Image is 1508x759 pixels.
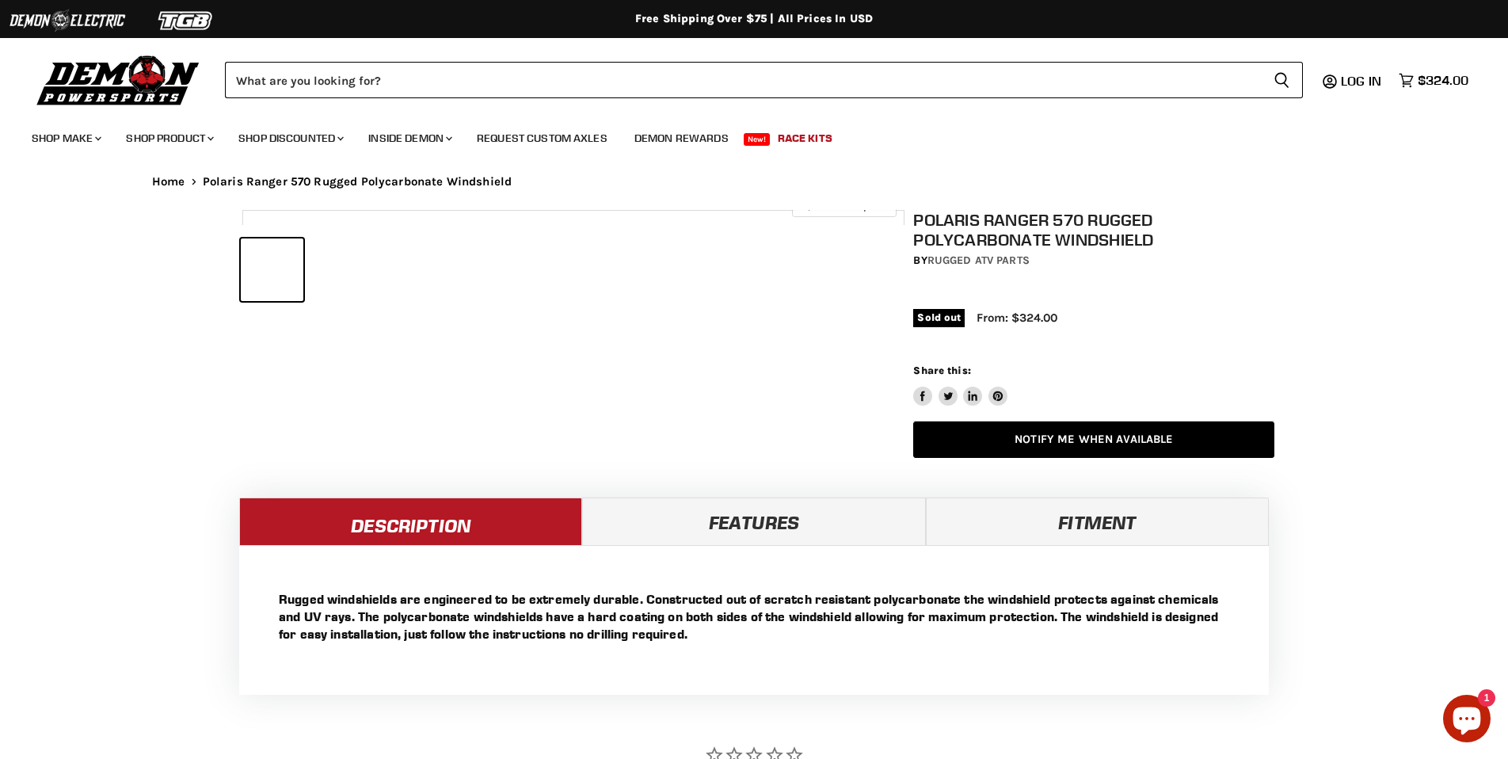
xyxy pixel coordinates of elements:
ul: Main menu [20,116,1464,154]
a: Notify Me When Available [913,421,1274,459]
nav: Breadcrumbs [120,175,1388,189]
span: Click to expand [800,200,888,212]
img: Demon Electric Logo 2 [8,6,127,36]
div: by [913,252,1274,269]
span: Share this: [913,364,970,376]
h1: Polaris Ranger 570 Rugged Polycarbonate Windshield [913,210,1274,250]
input: Search [225,62,1261,98]
a: Request Custom Axles [465,122,619,154]
span: Log in [1341,73,1381,89]
a: Shop Make [20,122,111,154]
span: From: $324.00 [977,311,1057,325]
p: Rugged windshields are engineered to be extremely durable. Constructed out of scratch resistant p... [279,590,1229,643]
a: Features [582,498,925,545]
a: Description [239,498,582,545]
img: TGB Logo 2 [127,6,246,36]
a: Shop Product [114,122,223,154]
span: $324.00 [1418,73,1468,88]
span: New! [744,133,771,146]
div: Free Shipping Over $75 | All Prices In USD [120,12,1388,26]
a: Inside Demon [356,122,462,154]
span: Sold out [913,309,965,326]
a: Log in [1334,74,1391,88]
a: Rugged ATV Parts [927,254,1030,267]
a: Shop Discounted [227,122,353,154]
form: Product [225,62,1303,98]
button: Search [1261,62,1303,98]
inbox-online-store-chat: Shopify online store chat [1438,695,1495,746]
a: Race Kits [766,122,844,154]
button: IMAGE thumbnail [241,238,303,301]
a: Demon Rewards [623,122,741,154]
a: Fitment [926,498,1269,545]
aside: Share this: [913,364,1007,406]
a: Home [152,175,185,189]
span: Polaris Ranger 570 Rugged Polycarbonate Windshield [203,175,512,189]
img: Demon Powersports [32,51,205,108]
a: $324.00 [1391,69,1476,92]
